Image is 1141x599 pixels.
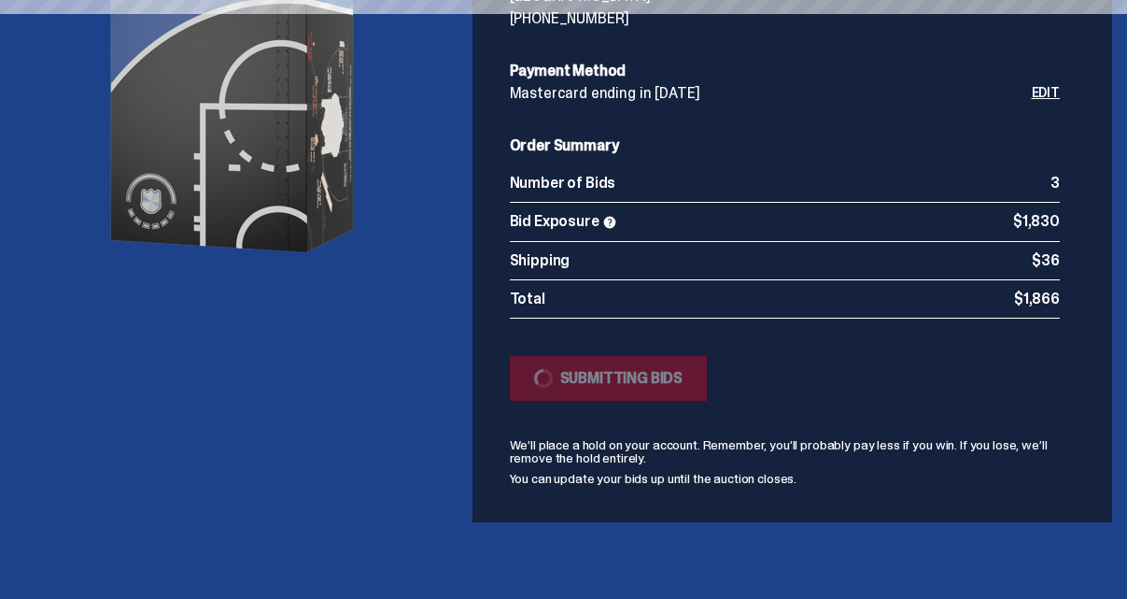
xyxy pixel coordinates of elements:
p: Mastercard ending in [DATE] [510,86,1032,101]
p: $36 [1032,253,1060,268]
p: Shipping [510,253,1033,268]
p: You can update your bids up until the auction closes. [510,472,1060,485]
p: $1,830 [1013,214,1060,230]
a: Edit [1032,86,1060,101]
h6: Order Summary [510,138,1060,153]
p: We’ll place a hold on your account. Remember, you’ll probably pay less if you win. If you lose, w... [510,438,1060,464]
p: [PHONE_NUMBER] [510,11,1032,26]
p: Total [510,292,1014,307]
p: Bid Exposure [510,214,1013,230]
p: Number of Bids [510,176,1051,191]
p: $1,866 [1014,292,1060,307]
h6: Payment Method [510,64,1060,78]
p: 3 [1050,176,1060,191]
